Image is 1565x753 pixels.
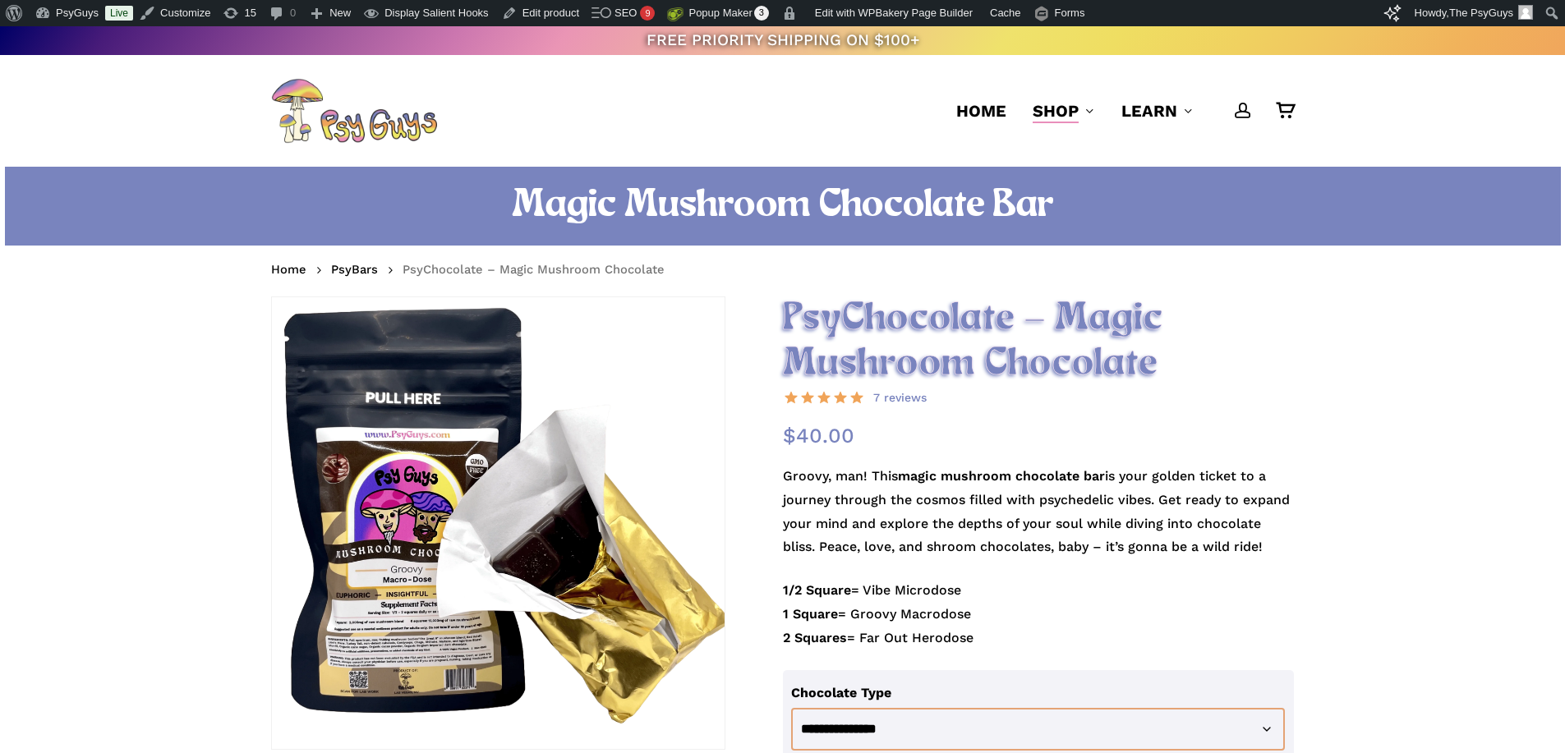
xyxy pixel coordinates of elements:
p: = Vibe Microdose = Groovy Macrodose = Far Out Herodose [783,579,1295,669]
div: 9 [640,6,655,21]
a: Learn [1121,99,1194,122]
strong: 1/2 Square [783,582,851,598]
h1: Magic Mushroom Chocolate Bar [271,183,1294,229]
img: Avatar photo [1518,5,1533,20]
nav: Main Menu [943,55,1294,167]
span: 3 [754,6,769,21]
strong: 2 Squares [783,630,847,645]
span: PsyChocolate – Magic Mushroom Chocolate [403,262,665,277]
a: Live [105,6,133,21]
p: Groovy, man! This is your golden ticket to a journey through the cosmos filled with psychedelic v... [783,465,1295,579]
img: PsyGuys [271,78,437,144]
span: Shop [1033,101,1079,121]
strong: magic mushroom chocolate bar [898,468,1105,484]
span: Home [956,101,1006,121]
a: PsyBars [331,261,378,278]
a: Home [956,99,1006,122]
bdi: 40.00 [783,424,854,448]
a: Home [271,261,306,278]
h2: PsyChocolate – Magic Mushroom Chocolate [783,296,1295,387]
label: Chocolate Type [791,685,891,700]
span: Learn [1121,101,1177,121]
strong: 1 Square [783,606,838,622]
span: The PsyGuys [1449,7,1513,19]
a: Shop [1033,99,1095,122]
span: $ [783,424,796,448]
